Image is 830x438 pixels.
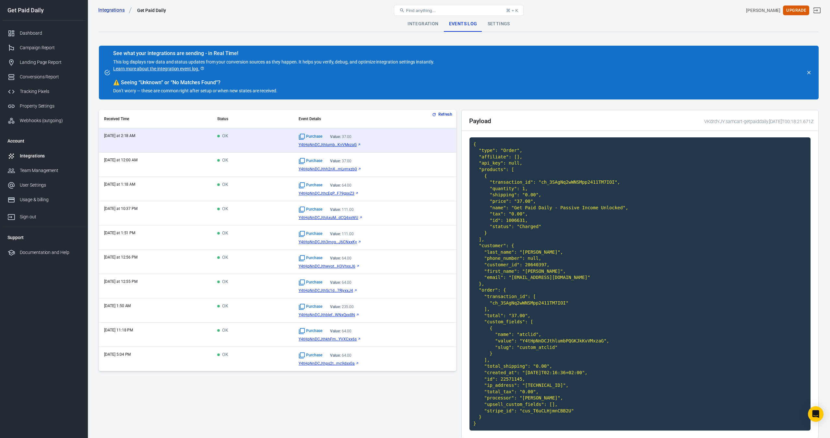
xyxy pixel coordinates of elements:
[2,84,85,99] a: Tracking Pixels
[104,255,137,259] time: 2025-09-22T12:56:16+02:00
[330,232,341,236] strong: Value:
[99,110,456,371] div: scrollable content
[394,5,524,16] button: Find anything...⌘ + K
[330,134,341,139] strong: Value:
[104,304,131,308] time: 2025-09-22T01:50:21+02:00
[2,192,85,207] a: Usage & billing
[330,280,341,285] strong: Value:
[2,163,85,178] a: Team Management
[217,231,228,236] span: OK
[299,206,322,213] span: Standard event name
[330,329,352,333] div: 64.00
[299,182,322,189] span: Standard event name
[299,361,451,366] a: Y4tHpNnDCJthps2t...mc9dxx0a
[99,110,212,128] th: Received Time
[20,74,80,80] div: Conversions Report
[20,30,80,37] div: Dashboard
[217,304,228,309] span: OK
[783,6,809,16] button: Upgrade
[104,158,137,162] time: 2025-09-24T00:00:19+02:00
[104,231,135,235] time: 2025-09-22T13:51:18+02:00
[299,231,322,237] span: Standard event name
[469,118,491,124] h2: Payload
[104,352,131,357] time: 2025-09-21T17:04:25+02:00
[137,7,166,14] div: Get Paid Daily
[217,133,228,139] span: OK
[113,87,434,94] p: Don’t worry — these are common right after setup or when new states are received.
[299,158,322,164] span: Standard event name
[299,191,354,196] span: Y4tHpNnDCJthcEgPRUgCcUF79gxxZ3
[299,313,355,317] span: Y4tHpNnDCJthblefrmPA87WNxQxx8N
[330,280,352,285] div: 64.00
[104,133,135,138] time: 2025-09-24T02:18:21+02:00
[299,288,353,293] span: Y4tHpNnDCJthSc1dc7ew8I7RjyxxJ4
[299,133,322,140] span: Standard event name
[2,40,85,55] a: Campaign Report
[330,183,341,188] strong: Value:
[293,110,456,128] th: Event Details
[330,256,352,260] div: 64.00
[330,134,352,139] div: 37.00
[299,255,322,261] span: Standard event name
[20,182,80,189] div: User Settings
[2,26,85,40] a: Dashboard
[746,7,780,14] div: Account id: VKdrdYJY
[299,167,357,171] span: Y4tHpNnDCJthh2nXNKqTdamLvmxzb0
[113,79,120,86] span: warning
[702,118,814,125] div: VKdrdYJY.samcart-getpaiddaily.[DATE]T00:18:21.671Z
[299,337,357,341] span: Y4tHpNnDCJthkhFmtaSTaEYVXCxx6s
[444,16,482,32] div: Events Log
[2,178,85,192] a: User Settings
[299,313,451,317] a: Y4tHpNnDCJthblef...WNxQxx8N
[104,182,135,187] time: 2025-09-23T01:18:16+02:00
[330,207,341,212] strong: Value:
[330,159,352,163] div: 37.00
[20,88,80,95] div: Tracking Pixels
[2,99,85,113] a: Property Settings
[2,113,85,128] a: Webhooks (outgoing)
[330,305,341,309] strong: Value:
[20,103,80,109] div: Property Settings
[406,8,435,13] span: Find anything...
[330,256,341,260] strong: Value:
[20,44,80,51] div: Campaign Report
[299,191,451,196] a: Y4tHpNnDCJthcEgP...F79gxxZ3
[469,137,811,431] code: { "type": "Order", "affiliate": [], "api_key": null, "products": [ { "transaction_id": "ch_3SAgNq...
[804,68,813,77] button: close
[330,159,341,163] strong: Value:
[217,182,228,188] span: OK
[809,3,825,18] a: Sign out
[212,110,293,128] th: Status
[2,149,85,163] a: Integrations
[402,16,444,32] div: Integration
[299,264,451,269] a: Y4tHpNnDCJthwvot...H3VhxxJ6
[20,59,80,66] div: Landing Page Report
[20,213,80,220] div: Sign out
[330,207,354,212] div: 111.00
[217,352,228,358] span: OK
[20,196,80,203] div: Usage & billing
[330,305,354,309] div: 235.00
[299,288,451,293] a: Y4tHpNnDCJthSc1d...7RjyxxJ4
[2,55,85,70] a: Landing Page Report
[98,7,132,14] a: Integrations
[104,328,133,332] time: 2025-09-21T23:18:05+02:00
[299,143,451,147] a: Y4tHpNnDCJthlumb...KvVMxzaG
[113,59,434,72] p: This log displays raw data and status updates from your conversion sources as they happen. It hel...
[330,353,352,358] div: 64.00
[20,153,80,159] div: Integrations
[217,279,228,285] span: OK
[113,79,434,86] div: Seeing “Unknown” or “No Matches Found”?
[299,215,358,220] span: Y4tHpNnDCJthAxuMHTYsopdCQ4xxWU
[217,206,228,212] span: OK
[808,406,824,422] div: Open Intercom Messenger
[2,7,85,13] div: Get Paid Daily
[2,230,85,245] li: Support
[299,264,355,269] span: Y4tHpNnDCJthwvotU3TsPDH3VhxxJ6
[299,215,451,220] a: Y4tHpNnDCJthAxuM...dCQ4xxWU
[299,240,451,244] a: Y4tHpNnDCJth3mcg...J6CNxxKy
[330,232,354,236] div: 111.00
[330,353,341,358] strong: Value:
[20,249,80,256] div: Documentation and Help
[330,329,341,333] strong: Value:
